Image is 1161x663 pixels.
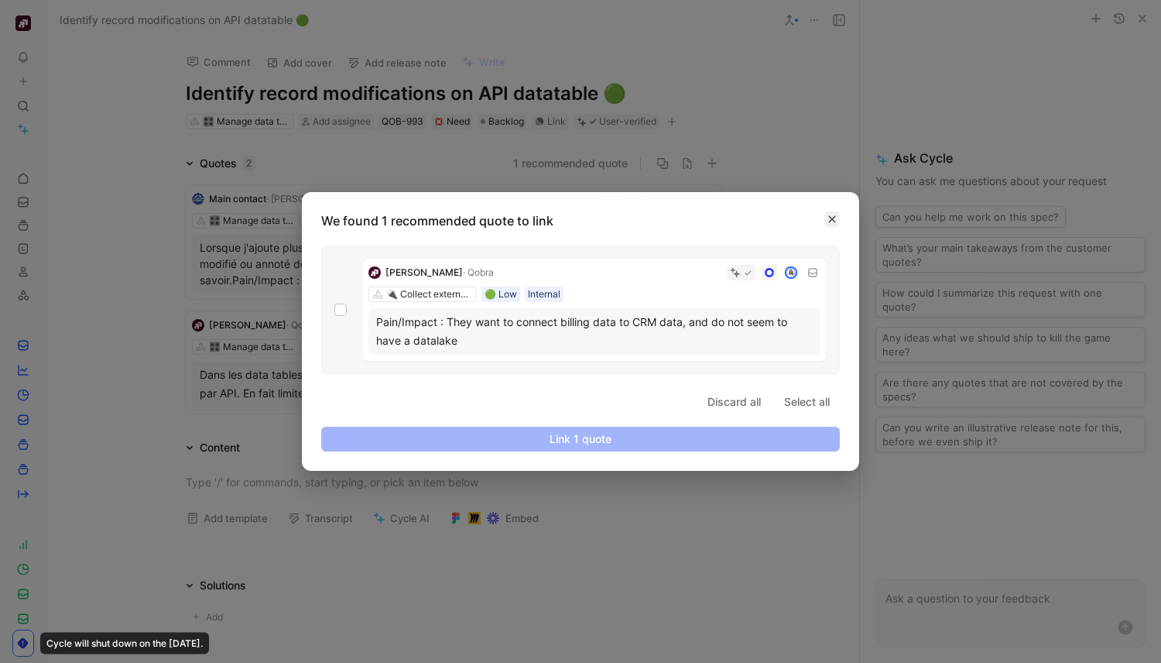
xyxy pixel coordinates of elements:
span: [PERSON_NAME] [385,266,463,278]
img: avatar [786,268,796,278]
button: Select all [774,390,840,414]
img: logo [368,266,381,279]
button: Discard all [697,390,771,414]
div: Pain/Impact : They want to connect billing data to CRM data, and do not seem to have a datalake [376,313,813,350]
span: Select all [784,393,830,411]
span: Discard all [707,393,761,411]
div: Cycle will shut down on the [DATE]. [40,633,209,654]
p: We found 1 recommended quote to link [321,211,849,230]
span: · Qobra [463,266,494,278]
